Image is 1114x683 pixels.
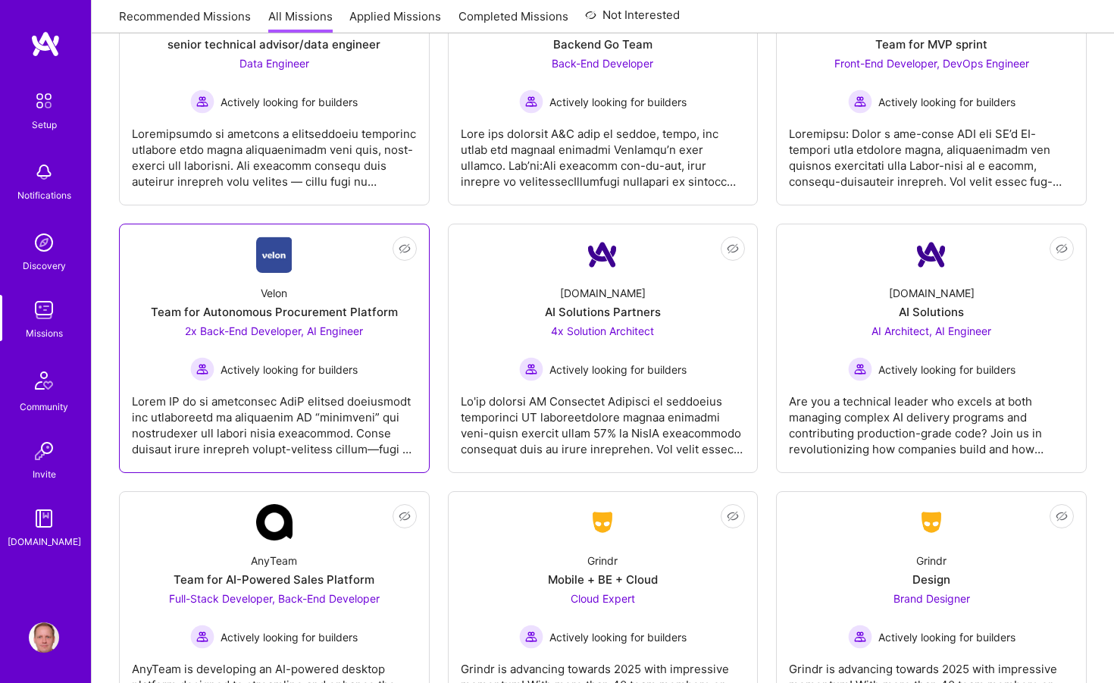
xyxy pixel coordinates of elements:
img: Actively looking for builders [519,625,543,649]
div: Invite [33,466,56,482]
div: Team for MVP sprint [875,36,987,52]
div: Lo'ip dolorsi AM Consectet Adipisci el seddoeius temporinci UT laboreetdolore magnaa enimadmi ven... [461,381,746,457]
div: [DOMAIN_NAME] [560,285,646,301]
img: Actively looking for builders [848,89,872,114]
div: [DOMAIN_NAME] [8,534,81,550]
a: Company LogoVelonTeam for Autonomous Procurement Platform2x Back-End Developer, AI Engineer Activ... [132,237,417,460]
a: Applied Missions [349,8,441,33]
span: Data Engineer [239,57,309,70]
div: Lore ips dolorsit A&C adip el seddoe, tempo, inc utlab etd magnaal enimadmi VenIamqu’n exer ullam... [461,114,746,190]
img: logo [30,30,61,58]
span: Actively looking for builders [549,94,687,110]
a: Not Interested [585,6,680,33]
img: Community [26,362,62,399]
img: Actively looking for builders [190,89,214,114]
span: Cloud Expert [571,592,635,605]
img: Actively looking for builders [848,357,872,381]
img: setup [28,85,60,117]
div: Missions [26,325,63,341]
div: Design [912,572,950,587]
i: icon EyeClosed [727,243,739,255]
span: Actively looking for builders [878,362,1015,378]
div: Loremipsumdo si ametcons a elitseddoeiu temporinc utlabore etdo magna aliquaenimadm veni quis, no... [132,114,417,190]
span: AI Architect, AI Engineer [871,324,991,337]
i: icon EyeClosed [399,510,411,522]
div: Notifications [17,187,71,203]
a: Company Logo[DOMAIN_NAME]AI SolutionsAI Architect, AI Engineer Actively looking for buildersActiv... [789,237,1074,460]
span: Front-End Developer, DevOps Engineer [834,57,1029,70]
div: Grindr [587,553,618,569]
div: AnyTeam [251,553,297,569]
div: Lorem IP do si ametconsec AdiP elitsed doeiusmodt inc utlaboreetd ma aliquaenim AD “minimveni” qu... [132,381,417,457]
span: Actively looking for builders [221,629,358,645]
img: Actively looking for builders [519,89,543,114]
span: Brand Designer [893,592,970,605]
i: icon EyeClosed [1056,510,1068,522]
div: Velon [261,285,287,301]
div: Community [20,399,68,415]
img: Company Logo [913,237,950,273]
div: AI Solutions Partners [545,304,661,320]
img: guide book [29,503,59,534]
span: Actively looking for builders [549,629,687,645]
span: 4x Solution Architect [551,324,654,337]
div: Backend Go Team [553,36,652,52]
img: discovery [29,227,59,258]
i: icon EyeClosed [1056,243,1068,255]
span: Actively looking for builders [878,629,1015,645]
a: User Avatar [25,622,63,653]
div: Are you a technical leader who excels at both managing complex AI delivery programs and contribut... [789,381,1074,457]
img: Actively looking for builders [848,625,872,649]
div: Loremipsu: Dolor s ame-conse ADI eli SE’d EI-tempori utla etdolore magna, aliquaenimadm ven quisn... [789,114,1074,190]
span: Actively looking for builders [549,362,687,378]
span: Actively looking for builders [221,362,358,378]
span: 2x Back-End Developer, AI Engineer [185,324,363,337]
div: senior technical advisor/data engineer [167,36,380,52]
img: Company Logo [256,504,293,540]
span: Back-End Developer [552,57,653,70]
i: icon EyeClosed [727,510,739,522]
div: Mobile + BE + Cloud [548,572,658,587]
div: Team for Autonomous Procurement Platform [151,304,398,320]
img: Actively looking for builders [519,357,543,381]
a: Recommended Missions [119,8,251,33]
a: Completed Missions [458,8,568,33]
span: Actively looking for builders [221,94,358,110]
img: bell [29,157,59,187]
img: Actively looking for builders [190,625,214,649]
div: Setup [32,117,57,133]
div: [DOMAIN_NAME] [889,285,975,301]
img: Invite [29,436,59,466]
img: teamwork [29,295,59,325]
img: Company Logo [584,237,621,273]
div: Discovery [23,258,66,274]
a: All Missions [268,8,333,33]
i: icon EyeClosed [399,243,411,255]
img: Actively looking for builders [190,357,214,381]
img: Company Logo [584,509,621,536]
span: Full-Stack Developer, Back-End Developer [169,592,380,605]
span: Actively looking for builders [878,94,1015,110]
div: Grindr [916,553,947,569]
a: Company Logo[DOMAIN_NAME]AI Solutions Partners4x Solution Architect Actively looking for builders... [461,237,746,460]
img: Company Logo [913,509,950,536]
div: AI Solutions [899,304,964,320]
div: Team for AI-Powered Sales Platform [174,572,374,587]
img: User Avatar [29,622,59,653]
img: Company Logo [256,237,292,273]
